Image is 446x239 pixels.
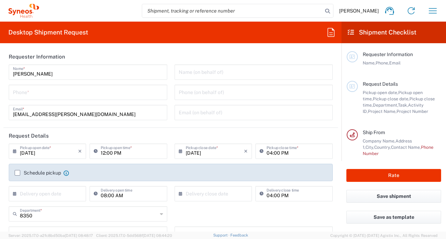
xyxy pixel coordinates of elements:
input: Shipment, tracking or reference number [142,4,323,17]
span: Phone, [376,60,389,65]
span: Contact Name, [391,145,421,150]
a: Support [213,233,231,237]
span: Project Name, [368,109,397,114]
label: Schedule pickup [15,170,61,176]
span: Department, [373,102,398,108]
span: Email [389,60,401,65]
span: Request Details [363,81,398,87]
span: City, [366,145,374,150]
h2: Desktop Shipment Request [8,28,88,37]
span: Name, [363,60,376,65]
span: Copyright © [DATE]-[DATE] Agistix Inc., All Rights Reserved [330,232,438,239]
span: Server: 2025.17.0-a2fc8bd50ba [8,233,93,238]
span: Task, [398,102,408,108]
span: Ship From [363,130,385,135]
button: Save shipment [346,190,441,203]
span: Requester Information [363,52,413,57]
h2: Requester Information [9,53,65,60]
span: [DATE] 08:48:17 [65,233,93,238]
button: Rate [346,169,441,182]
span: [PERSON_NAME] [339,8,379,14]
span: [DATE] 08:44:20 [143,233,172,238]
a: Feedback [230,233,248,237]
i: × [78,146,82,157]
i: × [244,146,248,157]
button: Save as template [346,211,441,224]
h2: Shipment Checklist [348,28,416,37]
h2: Request Details [9,132,49,139]
span: Country, [374,145,391,150]
span: Client: 2025.17.0-5dd568f [96,233,172,238]
span: Pickup close date, [373,96,409,101]
span: Company Name, [363,138,395,144]
span: Project Number [397,109,428,114]
span: Pickup open date, [363,90,398,95]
